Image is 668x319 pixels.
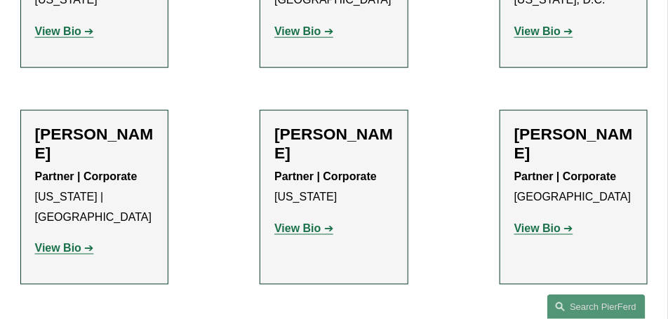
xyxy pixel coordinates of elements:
strong: View Bio [274,25,321,37]
a: View Bio [514,222,573,234]
strong: View Bio [514,25,561,37]
strong: View Bio [514,222,561,234]
a: View Bio [274,222,333,234]
h2: [PERSON_NAME] [274,125,394,163]
h2: [PERSON_NAME] [35,125,154,163]
a: Search this site [547,294,646,319]
p: [US_STATE] | [GEOGRAPHIC_DATA] [35,167,154,227]
strong: View Bio [274,222,321,234]
strong: View Bio [35,25,81,37]
h2: [PERSON_NAME] [514,125,634,163]
a: View Bio [35,25,94,37]
p: [GEOGRAPHIC_DATA] [514,167,634,208]
a: View Bio [35,242,94,254]
strong: Partner | Corporate [514,170,617,182]
a: View Bio [274,25,333,37]
a: View Bio [514,25,573,37]
strong: Partner | Corporate [35,170,138,182]
strong: Partner | Corporate [274,170,377,182]
strong: View Bio [35,242,81,254]
p: [US_STATE] [274,167,394,208]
